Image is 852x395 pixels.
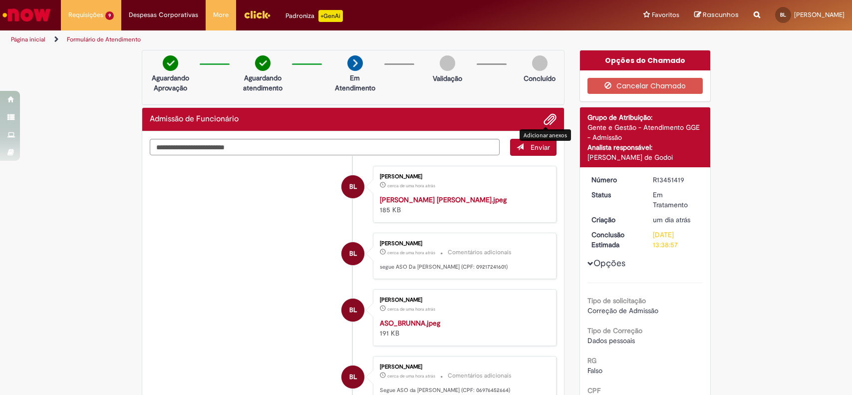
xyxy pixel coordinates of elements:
[532,55,548,71] img: img-circle-grey.png
[380,319,440,328] a: ASO_BRUNNA.jpeg
[341,366,364,389] div: Beatriz Francisconi de Lima
[587,306,658,315] span: Correção de Admissão
[347,55,363,71] img: arrow-next.png
[448,248,512,257] small: Comentários adicionais
[244,7,271,22] img: click_logo_yellow_360x200.png
[524,73,556,83] p: Concluído
[703,10,739,19] span: Rascunhos
[7,30,561,49] ul: Trilhas de página
[387,183,435,189] span: cerca de uma hora atrás
[544,113,557,126] button: Adicionar anexos
[67,35,141,43] a: Formulário de Atendimento
[380,174,546,180] div: [PERSON_NAME]
[440,55,455,71] img: img-circle-grey.png
[129,10,198,20] span: Despesas Corporativas
[349,242,357,266] span: BL
[580,50,710,70] div: Opções do Chamado
[349,175,357,199] span: BL
[587,336,635,345] span: Dados pessoais
[146,73,195,93] p: Aguardando Aprovação
[387,250,435,256] span: cerca de uma hora atrás
[653,175,699,185] div: R13451419
[380,195,507,204] a: [PERSON_NAME] [PERSON_NAME].jpeg
[11,35,45,43] a: Página inicial
[653,190,699,210] div: Em Tratamento
[652,10,679,20] span: Favoritos
[387,250,435,256] time: 28/08/2025 11:29:46
[653,215,690,224] time: 27/08/2025 10:21:15
[387,306,435,312] time: 28/08/2025 11:03:06
[587,152,703,162] div: [PERSON_NAME] de Godoi
[380,195,546,215] div: 185 KB
[794,10,845,19] span: [PERSON_NAME]
[587,356,596,365] b: RG
[239,73,287,93] p: Aguardando atendimento
[213,10,229,20] span: More
[584,215,645,225] dt: Criação
[349,298,357,322] span: BL
[349,365,357,389] span: BL
[380,241,546,247] div: [PERSON_NAME]
[163,55,178,71] img: check-circle-green.png
[587,142,703,152] div: Analista responsável:
[520,129,571,141] div: Adicionar anexos
[255,55,271,71] img: check-circle-green.png
[587,326,642,335] b: Tipo de Correção
[341,242,364,265] div: Beatriz Francisconi de Lima
[587,112,703,122] div: Grupo de Atribuição:
[653,215,690,224] span: um dia atrás
[387,373,435,379] span: cerca de uma hora atrás
[584,190,645,200] dt: Status
[105,11,114,20] span: 9
[380,263,546,271] p: segue ASO Da [PERSON_NAME] (CPF: 09217241601)
[380,318,546,338] div: 191 KB
[780,11,786,18] span: BL
[387,373,435,379] time: 28/08/2025 11:02:45
[510,139,557,156] button: Enviar
[68,10,103,20] span: Requisições
[341,175,364,198] div: Beatriz Francisconi de Lima
[584,230,645,250] dt: Conclusão Estimada
[653,215,699,225] div: 27/08/2025 10:21:15
[448,372,512,380] small: Comentários adicionais
[387,306,435,312] span: cerca de uma hora atrás
[587,122,703,142] div: Gente e Gestão - Atendimento GGE - Admissão
[341,299,364,322] div: Beatriz Francisconi de Lima
[150,139,500,156] textarea: Digite sua mensagem aqui...
[587,386,600,395] b: CPF
[318,10,343,22] p: +GenAi
[587,78,703,94] button: Cancelar Chamado
[150,115,239,124] h2: Admissão de Funcionário Histórico de tíquete
[1,5,52,25] img: ServiceNow
[285,10,343,22] div: Padroniza
[587,366,602,375] span: Falso
[587,296,646,305] b: Tipo de solicitação
[331,73,379,93] p: Em Atendimento
[380,387,546,395] p: Segue ASO da [PERSON_NAME] (CPF: 06976452664)
[694,10,739,20] a: Rascunhos
[584,175,645,185] dt: Número
[653,230,699,250] div: [DATE] 13:38:57
[380,364,546,370] div: [PERSON_NAME]
[433,73,462,83] p: Validação
[531,143,550,152] span: Enviar
[387,183,435,189] time: 28/08/2025 11:29:55
[380,297,546,303] div: [PERSON_NAME]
